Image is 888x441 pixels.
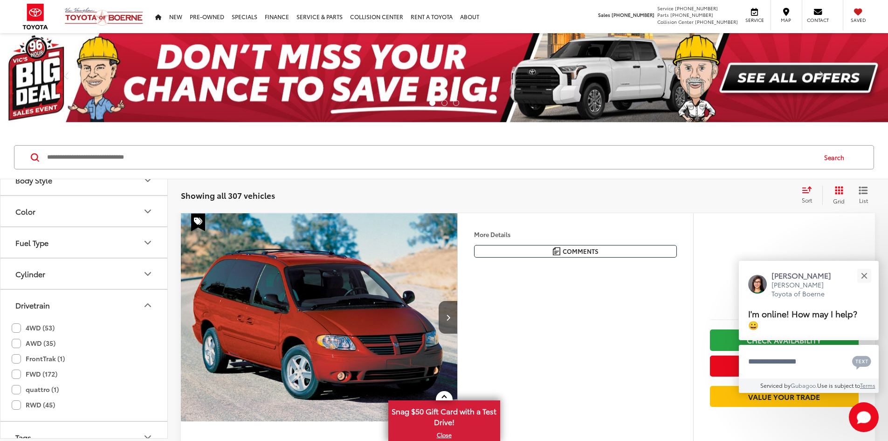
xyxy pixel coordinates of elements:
[474,231,677,238] h4: More Details
[854,266,874,286] button: Close
[852,186,875,204] button: List View
[695,18,738,25] span: [PHONE_NUMBER]
[849,402,879,432] svg: Start Chat
[748,307,857,331] span: I'm online! How may I help? 😀
[822,186,852,204] button: Grid View
[474,245,677,258] button: Comments
[12,366,57,382] label: FWD (172)
[563,247,599,256] span: Comments
[12,320,55,336] label: 4WD (53)
[657,11,669,18] span: Parts
[848,17,868,23] span: Saved
[0,259,168,289] button: CylinderCylinder
[675,5,718,12] span: [PHONE_NUMBER]
[791,381,817,389] a: Gubagoo.
[852,355,871,370] svg: Text
[710,386,859,407] a: Value Your Trade
[142,268,153,280] div: Cylinder
[817,381,860,389] span: Use is subject to
[142,175,153,186] div: Body Style
[657,5,674,12] span: Service
[142,237,153,248] div: Fuel Type
[815,146,858,169] button: Search
[776,17,796,23] span: Map
[15,175,52,184] div: Body Style
[142,206,153,217] div: Color
[12,382,59,397] label: quattro (1)
[389,401,499,430] span: Snag $50 Gift Card with a Test Drive!
[0,196,168,226] button: ColorColor
[771,270,840,280] p: [PERSON_NAME]
[142,300,153,311] div: Drivetrain
[180,213,458,421] div: 2006 Dodge Grand Caravan SXT 0
[46,146,815,168] input: Search by Make, Model, or Keyword
[710,294,859,303] span: [DATE] Price:
[710,329,859,350] a: Check Availability
[64,7,144,26] img: Vic Vaughan Toyota of Boerne
[849,402,879,432] button: Toggle Chat Window
[180,213,458,421] a: 2006 Dodge Grand Caravan SXT2006 Dodge Grand Caravan SXT2006 Dodge Grand Caravan SXT2006 Dodge Gr...
[180,213,458,422] img: 2006 Dodge Grand Caravan SXT
[710,356,859,377] button: Get Price Now
[771,280,840,299] p: [PERSON_NAME] Toyota of Boerne
[859,196,868,204] span: List
[849,351,874,372] button: Chat with SMS
[744,17,765,23] span: Service
[760,381,791,389] span: Serviced by
[0,227,168,258] button: Fuel TypeFuel Type
[860,381,875,389] a: Terms
[670,11,713,18] span: [PHONE_NUMBER]
[12,397,55,413] label: RWD (45)
[0,165,168,195] button: Body StyleBody Style
[710,266,859,289] span: $1,500
[807,17,829,23] span: Contact
[598,11,610,18] span: Sales
[12,351,65,366] label: FrontTrak (1)
[553,247,560,255] img: Comments
[15,207,35,216] div: Color
[15,269,45,278] div: Cylinder
[739,345,879,378] textarea: Type your message
[833,197,845,205] span: Grid
[181,189,275,201] span: Showing all 307 vehicles
[797,186,822,204] button: Select sort value
[612,11,654,18] span: [PHONE_NUMBER]
[191,213,205,231] span: Special
[739,261,879,393] div: Close[PERSON_NAME][PERSON_NAME] Toyota of BoerneI'm online! How may I help? 😀Type your messageCha...
[15,238,48,247] div: Fuel Type
[802,196,812,204] span: Sort
[15,301,50,309] div: Drivetrain
[0,290,168,320] button: DrivetrainDrivetrain
[12,336,55,351] label: AWD (35)
[657,18,694,25] span: Collision Center
[439,301,457,334] button: Next image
